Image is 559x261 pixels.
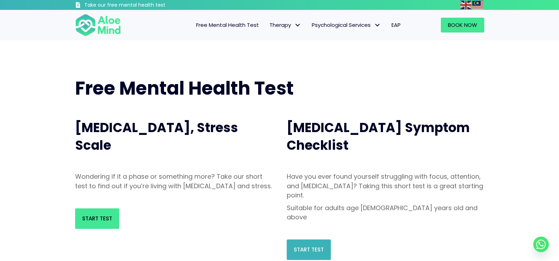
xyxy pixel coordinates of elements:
[312,21,381,29] span: Psychological Services
[287,203,484,222] p: Suitable for adults age [DEMOGRAPHIC_DATA] years old and above
[287,172,484,200] p: Have you ever found yourself struggling with focus, attention, and [MEDICAL_DATA]? Taking this sh...
[472,1,484,9] img: ms
[386,18,406,32] a: EAP
[287,239,331,260] a: Start Test
[293,20,303,30] span: Therapy: submenu
[306,18,386,32] a: Psychological ServicesPsychological Services: submenu
[441,18,484,32] a: Book Now
[448,21,477,29] span: Book Now
[196,21,259,29] span: Free Mental Health Test
[372,20,383,30] span: Psychological Services: submenu
[294,246,324,253] span: Start Test
[533,237,549,252] a: Whatsapp
[82,215,112,222] span: Start Test
[287,119,470,154] span: [MEDICAL_DATA] Symptom Checklist
[75,75,294,101] span: Free Mental Health Test
[460,1,472,9] a: English
[84,2,203,9] h3: Take our free mental health test
[75,172,273,190] p: Wondering if it a phase or something more? Take our short test to find out if you’re living with ...
[75,119,238,154] span: [MEDICAL_DATA], Stress Scale
[130,18,406,32] nav: Menu
[460,1,472,9] img: en
[391,21,401,29] span: EAP
[75,13,121,37] img: Aloe mind Logo
[191,18,264,32] a: Free Mental Health Test
[472,1,484,9] a: Malay
[75,2,203,10] a: Take our free mental health test
[75,208,119,229] a: Start Test
[264,18,306,32] a: TherapyTherapy: submenu
[269,21,301,29] span: Therapy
